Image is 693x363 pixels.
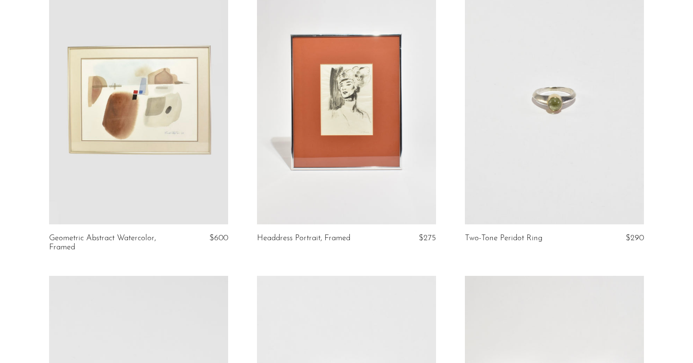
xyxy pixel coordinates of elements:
a: Geometric Abstract Watercolor, Framed [49,234,168,252]
span: $290 [626,234,644,242]
a: Two-Tone Peridot Ring [465,234,542,243]
span: $600 [209,234,228,242]
a: Headdress Portrait, Framed [257,234,350,243]
span: $275 [419,234,436,242]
